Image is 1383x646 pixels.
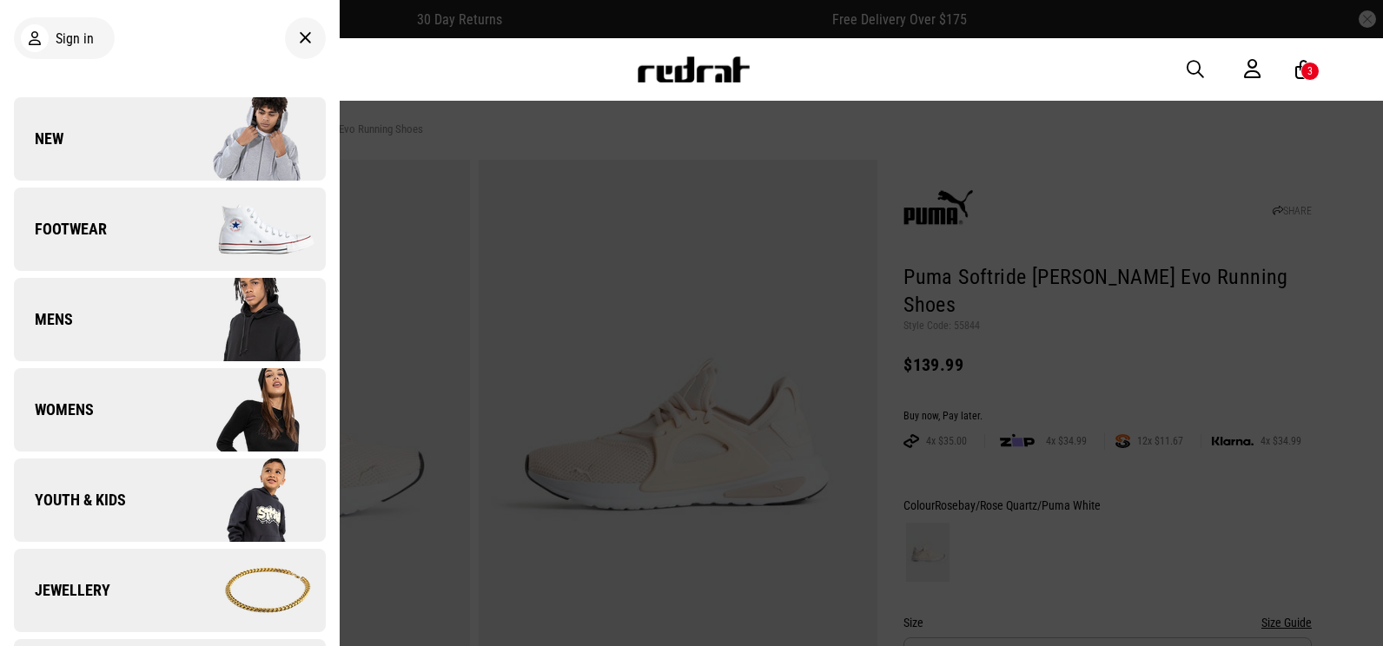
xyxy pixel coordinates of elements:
[14,399,94,420] span: Womens
[14,7,66,59] button: Open LiveChat chat widget
[169,276,325,363] img: Company
[1307,65,1313,77] div: 3
[14,97,326,181] a: New Company
[169,96,325,182] img: Company
[169,457,325,544] img: Company
[169,366,325,453] img: Company
[14,219,107,240] span: Footwear
[14,580,110,601] span: Jewellery
[14,309,73,330] span: Mens
[636,56,751,82] img: Redrat logo
[14,129,63,149] span: New
[56,30,94,47] span: Sign in
[1295,61,1312,79] a: 3
[169,547,325,634] img: Company
[14,278,326,361] a: Mens Company
[14,490,126,511] span: Youth & Kids
[14,549,326,632] a: Jewellery Company
[14,188,326,271] a: Footwear Company
[14,368,326,452] a: Womens Company
[14,458,326,542] a: Youth & Kids Company
[169,186,325,273] img: Company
